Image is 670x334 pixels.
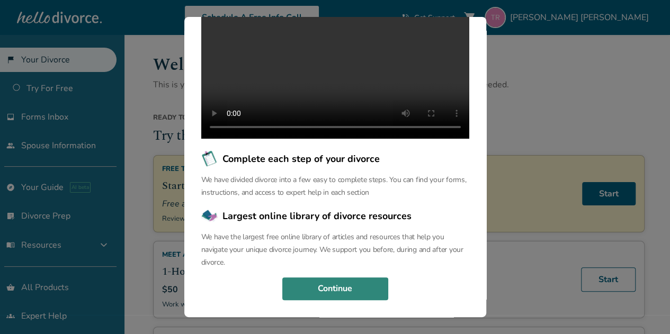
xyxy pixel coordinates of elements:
button: Continue [282,277,388,301]
img: Largest online library of divorce resources [201,207,218,224]
img: Complete each step of your divorce [201,150,218,167]
p: We have the largest free online library of articles and resources that help you navigate your uni... [201,231,469,269]
span: Complete each step of your divorce [222,152,380,166]
p: We have divided divorce into a few easy to complete steps. You can find your forms, instructions,... [201,174,469,199]
iframe: Chat Widget [617,283,670,334]
span: Largest online library of divorce resources [222,209,412,223]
